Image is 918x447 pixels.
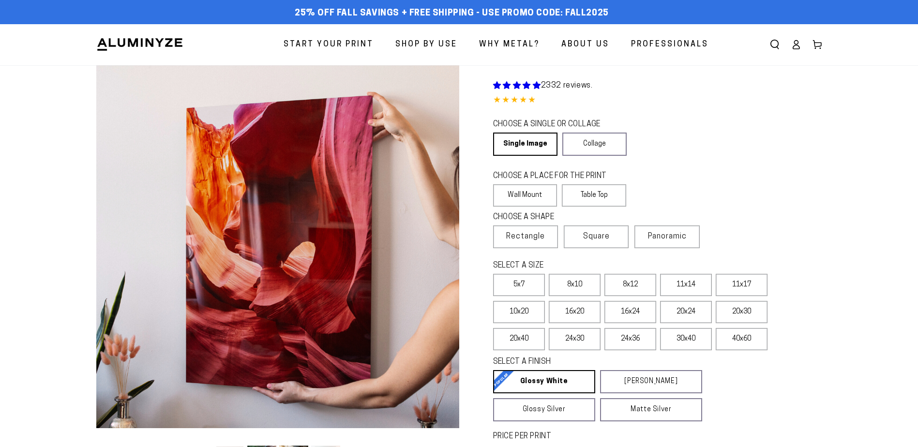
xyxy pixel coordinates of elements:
[493,171,617,182] legend: CHOOSE A PLACE FOR THE PRINT
[631,38,708,52] span: Professionals
[493,133,557,156] a: Single Image
[472,32,547,58] a: Why Metal?
[493,328,545,350] label: 20x40
[660,301,712,323] label: 20x24
[493,357,679,368] legend: SELECT A FINISH
[284,38,374,52] span: Start Your Print
[562,184,626,207] label: Table Top
[648,233,687,240] span: Panoramic
[549,328,601,350] label: 24x30
[562,133,627,156] a: Collage
[554,32,617,58] a: About Us
[549,301,601,323] label: 16x20
[600,370,702,393] a: [PERSON_NAME]
[493,94,822,108] div: 4.85 out of 5.0 stars
[660,274,712,296] label: 11x14
[295,8,609,19] span: 25% off FALL Savings + Free Shipping - Use Promo Code: FALL2025
[660,328,712,350] label: 30x40
[493,301,545,323] label: 10x20
[493,274,545,296] label: 5x7
[624,32,716,58] a: Professionals
[493,398,595,421] a: Glossy Silver
[604,301,656,323] label: 16x24
[493,431,822,442] label: PRICE PER PRINT
[388,32,465,58] a: Shop By Use
[583,231,610,242] span: Square
[493,260,687,271] legend: SELECT A SIZE
[549,274,601,296] label: 8x10
[493,184,557,207] label: Wall Mount
[716,301,768,323] label: 20x30
[96,37,183,52] img: Aluminyze
[561,38,609,52] span: About Us
[716,274,768,296] label: 11x17
[276,32,381,58] a: Start Your Print
[479,38,540,52] span: Why Metal?
[493,119,618,130] legend: CHOOSE A SINGLE OR COLLAGE
[604,274,656,296] label: 8x12
[506,231,545,242] span: Rectangle
[604,328,656,350] label: 24x36
[395,38,457,52] span: Shop By Use
[600,398,702,421] a: Matte Silver
[493,370,595,393] a: Glossy White
[716,328,768,350] label: 40x60
[764,34,785,55] summary: Search our site
[493,212,619,223] legend: CHOOSE A SHAPE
